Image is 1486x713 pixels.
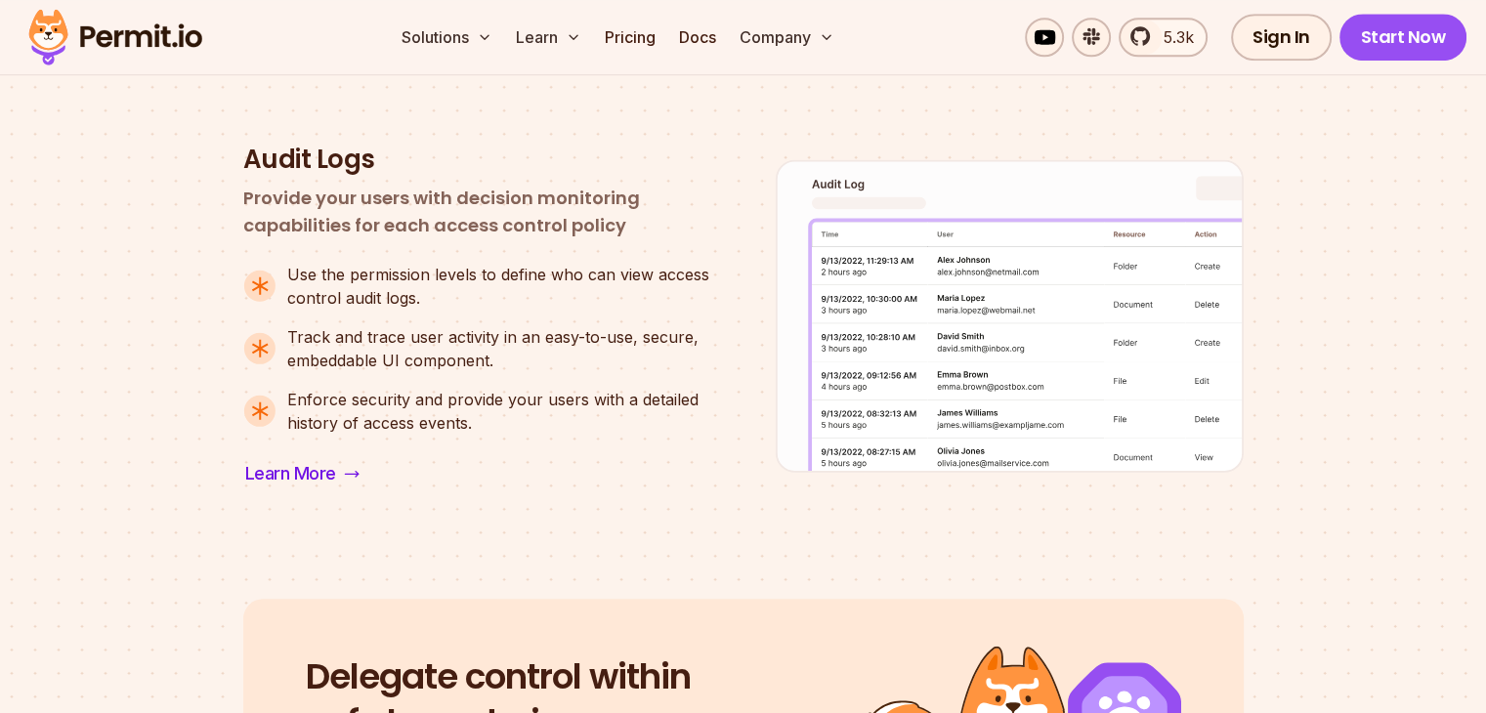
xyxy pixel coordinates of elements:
p: Provide your users with decision monitoring capabilities for each access control policy [243,185,712,239]
span: Learn More [245,460,336,487]
a: Pricing [597,18,663,57]
a: 5.3k [1119,18,1208,57]
p: Track and trace user activity in an easy-to-use, secure, embeddable UI component. [287,325,712,372]
p: Use the permission levels to define who can view access control audit logs. [287,263,712,310]
a: Learn More [243,458,361,489]
button: Solutions [394,18,500,57]
button: Learn [508,18,589,57]
a: Docs [671,18,724,57]
button: Company [732,18,842,57]
a: Sign In [1231,14,1332,61]
h3: Audit Logs [243,144,712,177]
span: 5.3k [1152,25,1194,49]
a: Start Now [1339,14,1467,61]
img: Permit logo [20,4,211,70]
p: Enforce security and provide your users with a detailed history of access events. [287,388,712,435]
